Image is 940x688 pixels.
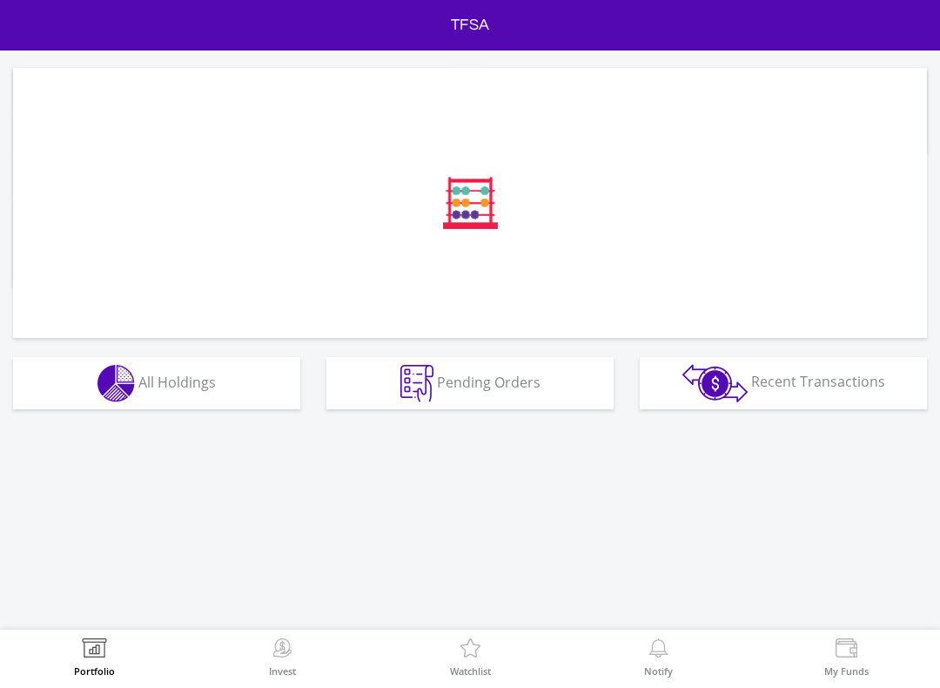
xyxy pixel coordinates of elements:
span: Recent Transactions [751,372,885,391]
label: My Funds [824,666,869,676]
button: Recent Transactions [640,357,927,409]
label: Watchlist [450,666,491,676]
label: Portfolio [74,666,115,676]
img: View Notifications [645,638,672,663]
span: Pending Orders [437,372,540,391]
a: Invest [269,638,296,676]
label: Notify [644,666,673,676]
img: Watchlist [457,638,484,663]
a: My Funds [824,638,869,676]
a: Portfolio [74,638,115,676]
button: Pending Orders [326,357,614,409]
label: Invest [269,666,296,676]
span: All Holdings [138,372,216,391]
a: Notify [644,638,673,676]
img: transactions-zar-wht.png [682,364,748,402]
a: Watchlist [450,638,491,676]
img: Invest Now [269,638,296,663]
img: pending_instructions-wht.png [400,365,433,402]
button: All Holdings [13,357,300,409]
img: View Portfolio [81,638,108,663]
img: holdings-wht.png [97,365,135,402]
img: View Funds [833,638,860,663]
